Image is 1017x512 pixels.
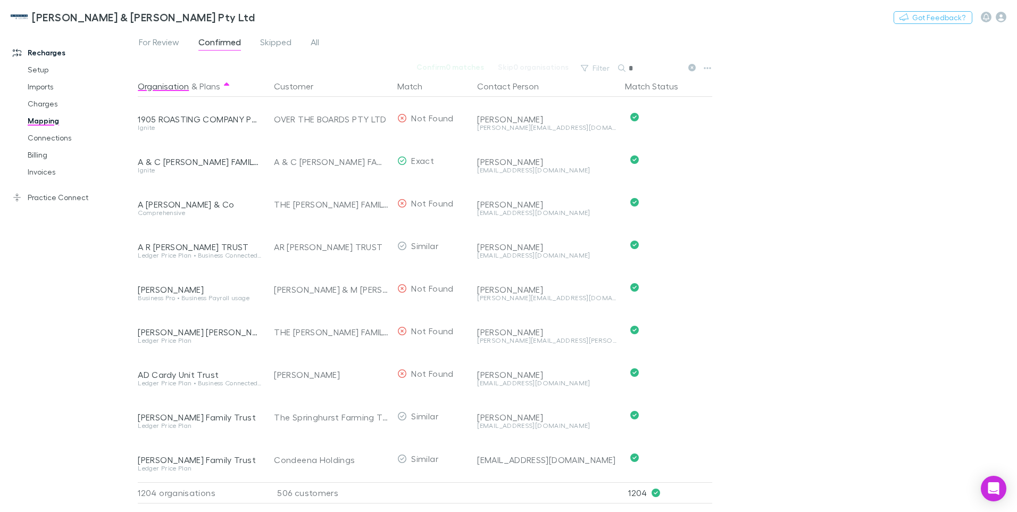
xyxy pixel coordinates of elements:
[630,368,639,377] svg: Confirmed
[411,453,438,464] span: Similar
[4,4,261,30] a: [PERSON_NAME] & [PERSON_NAME] Pty Ltd
[138,167,261,174] div: Ignite
[477,455,616,465] div: [EMAIL_ADDRESS][DOMAIN_NAME]
[477,412,616,423] div: [PERSON_NAME]
[477,327,616,337] div: [PERSON_NAME]
[477,380,616,386] div: [EMAIL_ADDRESS][DOMAIN_NAME]
[411,113,453,123] span: Not Found
[477,125,616,131] div: [PERSON_NAME][EMAIL_ADDRESS][DOMAIN_NAME]
[411,368,453,378] span: Not Found
[477,295,616,301] div: [PERSON_NAME][EMAIL_ADDRESS][DOMAIN_NAME]
[138,465,261,472] div: Ledger Price Plan
[477,242,616,252] div: [PERSON_NAME]
[17,146,144,163] a: Billing
[628,483,712,503] p: 1204
[274,76,326,97] button: Customer
[138,455,261,465] div: [PERSON_NAME] Family Trust
[311,37,319,51] span: All
[138,327,261,337] div: [PERSON_NAME] [PERSON_NAME] & [PERSON_NAME]
[274,268,389,311] div: [PERSON_NAME] & M [PERSON_NAME]
[491,61,576,73] button: Skip0 organisations
[138,482,265,503] div: 1204 organisations
[260,37,291,51] span: Skipped
[477,199,616,210] div: [PERSON_NAME]
[274,439,389,481] div: Condeena Holdings
[17,129,144,146] a: Connections
[477,210,616,216] div: [EMAIL_ADDRESS][DOMAIN_NAME]
[981,476,1006,501] div: Open Intercom Messenger
[411,198,453,208] span: Not Found
[138,412,261,423] div: [PERSON_NAME] Family Trust
[274,183,389,226] div: THE [PERSON_NAME] FAMILY TRUST
[477,167,616,174] div: [EMAIL_ADDRESS][DOMAIN_NAME]
[17,112,144,129] a: Mapping
[17,163,144,180] a: Invoices
[138,380,261,386] div: Ledger Price Plan • Business Connected Ledger
[625,76,691,97] button: Match Status
[630,241,639,249] svg: Confirmed
[411,241,438,251] span: Similar
[198,37,241,51] span: Confirmed
[274,226,389,268] div: AR [PERSON_NAME] TRUST
[138,252,261,259] div: Ledger Price Plan • Business Connected Ledger
[138,284,261,295] div: [PERSON_NAME]
[138,76,261,97] div: &
[138,125,261,131] div: Ignite
[477,423,616,429] div: [EMAIL_ADDRESS][DOMAIN_NAME]
[477,284,616,295] div: [PERSON_NAME]
[274,98,389,141] div: OVER THE BOARDS PTY LTD
[32,11,255,23] h3: [PERSON_NAME] & [PERSON_NAME] Pty Ltd
[138,199,261,210] div: A [PERSON_NAME] & Co
[894,11,972,24] button: Got Feedback?
[274,353,389,396] div: [PERSON_NAME]
[411,411,438,421] span: Similar
[138,337,261,344] div: Ledger Price Plan
[630,113,639,121] svg: Confirmed
[477,369,616,380] div: [PERSON_NAME]
[411,283,453,293] span: Not Found
[274,141,389,183] div: A & C [PERSON_NAME] FAMILY TRUST
[477,156,616,167] div: [PERSON_NAME]
[411,326,453,336] span: Not Found
[138,76,189,97] button: Organisation
[630,155,639,164] svg: Confirmed
[630,283,639,292] svg: Confirmed
[477,76,552,97] button: Contact Person
[138,156,261,167] div: A & C [PERSON_NAME] FAMILY TRUST
[274,396,389,439] div: The Springhurst Farming Trust
[138,423,261,429] div: Ledger Price Plan
[11,11,28,23] img: McWhirter & Leong Pty Ltd's Logo
[477,337,616,344] div: [PERSON_NAME][EMAIL_ADDRESS][PERSON_NAME][DOMAIN_NAME]
[138,295,261,301] div: Business Pro • Business Payroll usage
[17,61,144,78] a: Setup
[138,369,261,380] div: AD Cardy Unit Trust
[2,189,144,206] a: Practice Connect
[17,95,144,112] a: Charges
[139,37,179,51] span: For Review
[138,242,261,252] div: A R [PERSON_NAME] TRUST
[274,311,389,353] div: THE [PERSON_NAME] FAMILY TRUST
[576,62,616,75] button: Filter
[265,482,393,503] div: 506 customers
[199,76,220,97] button: Plans
[17,78,144,95] a: Imports
[630,411,639,419] svg: Confirmed
[397,76,435,97] button: Match
[477,114,616,125] div: [PERSON_NAME]
[630,326,639,334] svg: Confirmed
[2,44,144,61] a: Recharges
[630,453,639,462] svg: Confirmed
[477,252,616,259] div: [EMAIL_ADDRESS][DOMAIN_NAME]
[630,198,639,207] svg: Confirmed
[138,210,261,216] div: Comprehensive
[411,155,434,166] span: Exact
[410,61,491,73] button: Confirm0 matches
[138,114,261,125] div: 1905 ROASTING COMPANY PTY LTD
